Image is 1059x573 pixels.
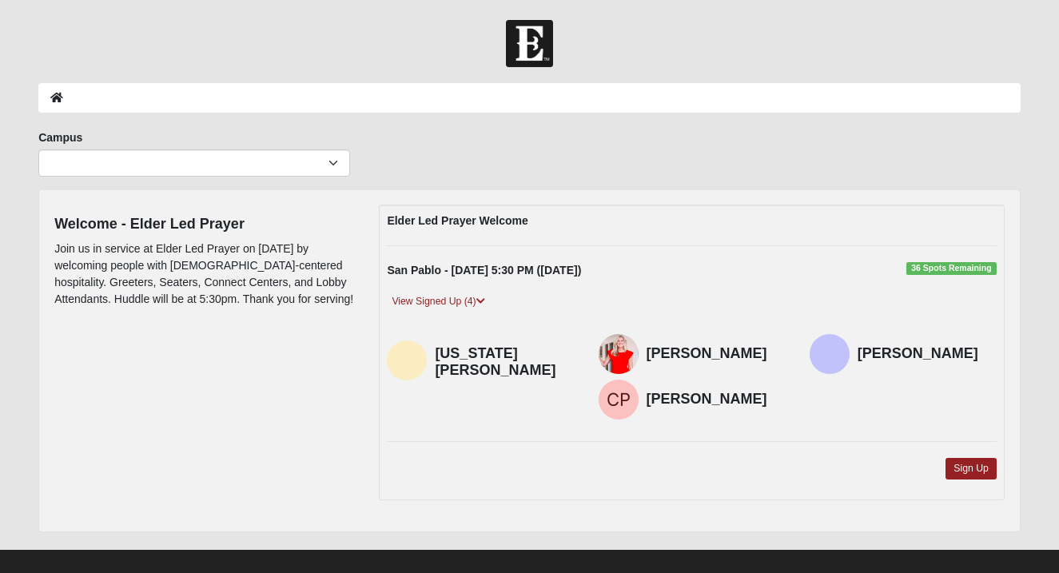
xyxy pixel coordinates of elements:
[387,214,528,227] strong: Elder Led Prayer Welcome
[506,20,553,67] img: Church of Eleven22 Logo
[54,241,355,308] p: Join us in service at Elder Led Prayer on [DATE] by welcoming people with [DEMOGRAPHIC_DATA]-cent...
[435,345,574,380] h4: [US_STATE][PERSON_NAME]
[54,216,355,233] h4: Welcome - Elder Led Prayer
[38,129,82,145] label: Campus
[946,458,997,479] a: Sign Up
[599,380,639,420] img: Candace Pugh
[387,264,581,277] strong: San Pablo - [DATE] 5:30 PM ([DATE])
[387,293,489,310] a: View Signed Up (4)
[647,391,786,408] h4: [PERSON_NAME]
[906,262,997,275] span: 36 Spots Remaining
[810,334,850,374] img: Kanjana Termprom
[387,340,427,380] img: Virginia Gifford
[647,345,786,363] h4: [PERSON_NAME]
[599,334,639,374] img: Carrie Fife
[858,345,997,363] h4: [PERSON_NAME]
